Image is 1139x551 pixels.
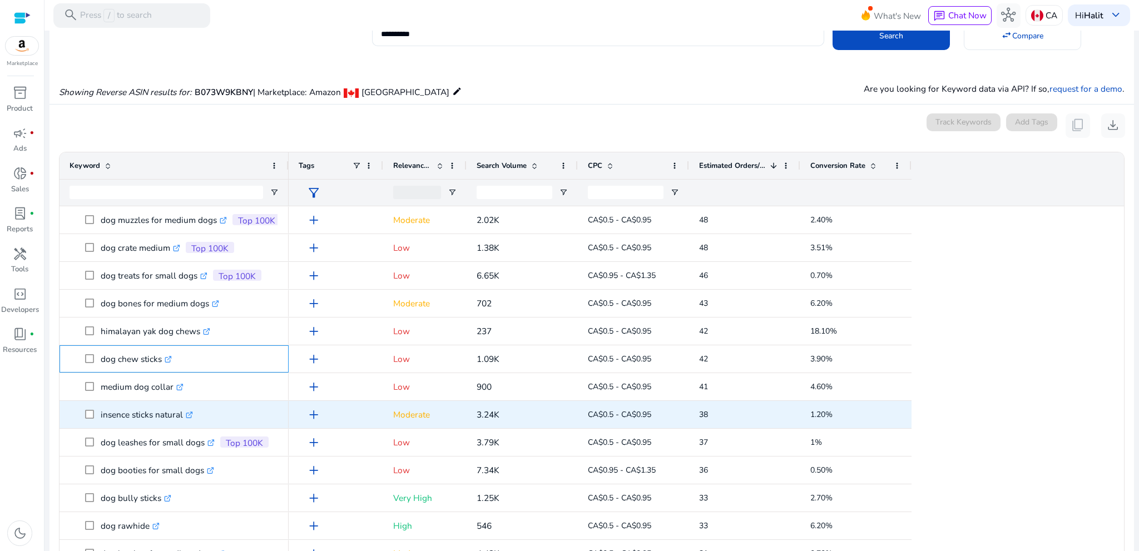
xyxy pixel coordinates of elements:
p: dog booties for small dogs [101,459,214,481]
p: High [393,514,457,537]
span: CA$0.5 - CA$0.95 [588,215,651,225]
span: 0.70% [810,270,833,281]
span: 42 [699,354,708,364]
span: Search Volume [477,161,527,171]
span: 1.38K [477,242,499,254]
span: add [306,435,321,450]
button: Open Filter Menu [559,188,568,197]
a: request for a demo [1049,83,1122,95]
span: 6.20% [810,520,833,531]
span: add [306,519,321,533]
span: 237 [477,325,492,337]
input: Search Volume Filter Input [477,186,552,199]
span: 36 [699,465,708,475]
span: CA$0.5 - CA$0.95 [588,242,651,253]
p: Low [393,320,457,342]
p: Low [393,375,457,398]
p: Product [7,103,33,115]
span: 2.02K [477,214,499,226]
span: 702 [477,297,492,309]
span: add [306,491,321,505]
span: 43 [699,298,708,309]
span: What's New [874,6,921,26]
span: dark_mode [13,526,27,540]
p: Low [393,459,457,481]
span: add [306,324,321,339]
p: Top 100K [191,242,229,256]
span: 6.20% [810,298,833,309]
span: 42 [699,326,708,336]
span: keyboard_arrow_down [1108,8,1123,22]
i: Showing Reverse ASIN results for: [59,86,192,98]
span: CA$0.5 - CA$0.95 [588,520,651,531]
span: fiber_manual_record [29,332,34,337]
span: Tags [299,161,314,171]
p: Low [393,236,457,259]
span: 1.25K [477,492,499,504]
span: | Marketplace: Amazon [253,86,341,98]
span: [GEOGRAPHIC_DATA] [361,86,449,98]
span: handyman [13,247,27,261]
p: insence sticks natural [101,403,193,426]
span: add [306,213,321,227]
input: Keyword Filter Input [70,186,263,199]
img: ca.svg [1031,9,1043,22]
span: 3.51% [810,242,833,253]
span: add [306,269,321,283]
span: CA$0.5 - CA$0.95 [588,298,651,309]
button: Open Filter Menu [670,188,679,197]
span: CA$0.5 - CA$0.95 [588,354,651,364]
span: CA$0.5 - CA$0.95 [588,409,651,420]
span: 18.10% [810,326,837,336]
mat-icon: edit [452,84,462,98]
span: / [103,9,114,22]
span: add [306,380,321,394]
span: chat [933,10,945,22]
span: Estimated Orders/Month [699,161,766,171]
span: hub [1001,8,1016,22]
span: 4.60% [810,381,833,392]
span: 48 [699,242,708,253]
p: Resources [3,345,37,356]
p: dog chew sticks [101,348,172,370]
span: 7.34K [477,464,499,476]
span: fiber_manual_record [29,131,34,136]
span: CPC [588,161,602,171]
button: hub [997,3,1021,28]
span: Conversion Rate [810,161,865,171]
p: dog muzzles for medium dogs [101,209,227,231]
p: Moderate [393,292,457,315]
span: 546 [477,520,492,532]
span: 3.90% [810,354,833,364]
p: dog bones for medium dogs [101,292,219,315]
span: 1% [810,437,822,448]
p: dog crate medium [101,236,180,259]
span: 3.79K [477,436,499,448]
p: Marketplace [7,59,38,68]
p: Tools [11,264,28,275]
span: donut_small [13,166,27,181]
span: Keyword [70,161,100,171]
span: lab_profile [13,206,27,221]
span: CA$0.5 - CA$0.95 [588,437,651,448]
span: CA$0.95 - CA$1.35 [588,465,656,475]
span: 37 [699,437,708,448]
span: Relevance Score [393,161,432,171]
span: add [306,408,321,422]
span: CA$0.95 - CA$1.35 [588,270,656,281]
span: 3.24K [477,409,499,420]
span: 1.20% [810,409,833,420]
p: Press to search [80,9,152,22]
p: CA [1046,6,1057,25]
span: search [63,8,78,22]
span: B073W9KBNY [195,86,253,98]
p: Hi [1075,11,1103,19]
button: Open Filter Menu [270,188,279,197]
span: add [306,352,321,366]
span: add [306,463,321,478]
p: Developers [1,305,39,316]
button: Search [833,22,950,50]
button: Compare [964,22,1081,50]
span: book_4 [13,327,27,341]
span: filter_alt [306,186,321,200]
